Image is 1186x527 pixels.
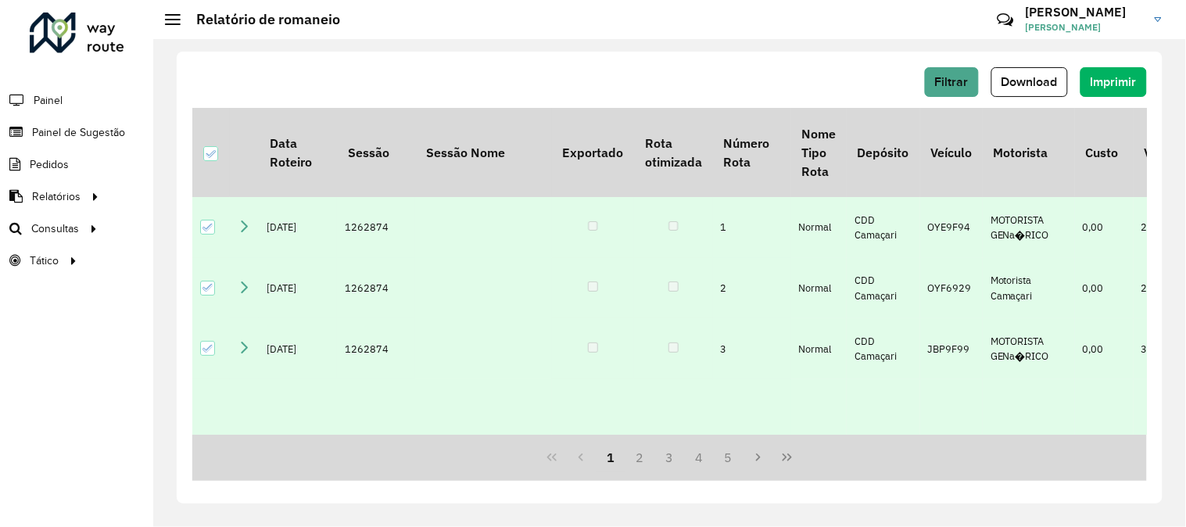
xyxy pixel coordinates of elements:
[920,318,983,379] td: JBP9F99
[1026,5,1143,20] h3: [PERSON_NAME]
[983,197,1075,258] td: MOTORISTA GENa�RICO
[847,258,919,319] td: CDD Camaçari
[181,11,340,28] h2: Relatório de romaneio
[991,67,1068,97] button: Download
[920,258,983,319] td: OYF6929
[625,443,655,472] button: 2
[925,67,979,97] button: Filtrar
[259,318,337,379] td: [DATE]
[713,258,791,319] td: 2
[1026,20,1143,34] span: [PERSON_NAME]
[634,108,712,197] th: Rota otimizada
[31,220,79,237] span: Consultas
[772,443,802,472] button: Last Page
[1075,379,1134,515] td: 0,00
[1075,108,1134,197] th: Custo
[596,443,625,472] button: 1
[259,258,337,319] td: [DATE]
[337,108,415,197] th: Sessão
[713,379,791,515] td: 4
[791,318,847,379] td: Normal
[1075,258,1134,319] td: 0,00
[1001,75,1058,88] span: Download
[259,108,337,197] th: Data Roteiro
[983,318,1075,379] td: MOTORISTA GENa�RICO
[34,92,63,109] span: Painel
[713,318,791,379] td: 3
[415,108,552,197] th: Sessão Nome
[847,318,919,379] td: CDD Camaçari
[935,75,969,88] span: Filtrar
[1075,197,1134,258] td: 0,00
[847,379,919,515] td: CDD Camaçari
[30,253,59,269] span: Tático
[32,188,81,205] span: Relatórios
[1075,318,1134,379] td: 0,00
[1091,75,1137,88] span: Imprimir
[791,197,847,258] td: Normal
[847,197,919,258] td: CDD Camaçari
[791,258,847,319] td: Normal
[983,108,1075,197] th: Motorista
[337,258,415,319] td: 1262874
[32,124,125,141] span: Painel de Sugestão
[920,197,983,258] td: OYE9F94
[988,3,1022,37] a: Contato Rápido
[337,197,415,258] td: 1262874
[713,108,791,197] th: Número Rota
[714,443,743,472] button: 5
[552,108,634,197] th: Exportado
[655,443,685,472] button: 3
[983,258,1075,319] td: Motorista Camaçari
[713,197,791,258] td: 1
[983,379,1075,515] td: [PERSON_NAME]
[684,443,714,472] button: 4
[920,379,983,515] td: JCY1B01
[337,318,415,379] td: 1262874
[259,379,337,515] td: [DATE]
[259,197,337,258] td: [DATE]
[30,156,69,173] span: Pedidos
[920,108,983,197] th: Veículo
[847,108,919,197] th: Depósito
[791,108,847,197] th: Nome Tipo Rota
[743,443,773,472] button: Next Page
[791,379,847,515] td: Normal
[337,379,415,515] td: 1262874
[1080,67,1147,97] button: Imprimir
